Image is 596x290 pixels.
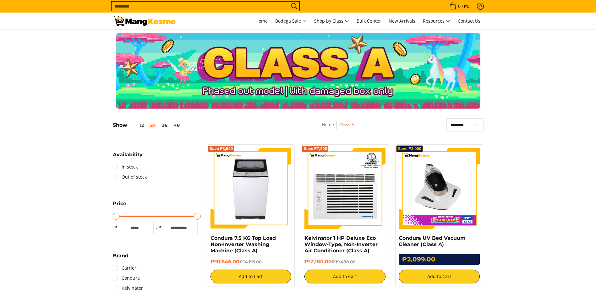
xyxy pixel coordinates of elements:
a: Out of stock [113,172,147,182]
a: Bulk Center [353,13,384,30]
span: Bulk Center [357,18,381,24]
a: Condura [113,273,140,283]
span: Save ₱3,090 [398,147,421,151]
span: Home [255,18,268,24]
h6: ₱12,180.00 [304,259,385,265]
del: ₱19,488.00 [332,259,356,264]
span: Price [113,201,126,206]
summary: Open [113,201,126,211]
summary: Open [113,253,128,263]
h5: Show [113,122,183,128]
button: 36 [159,123,171,128]
span: Brand [113,253,128,258]
a: Carrier [113,263,136,273]
h6: ₱2,099.00 [399,254,480,265]
span: New Arrivals [389,18,415,24]
nav: Breadcrumbs [283,121,393,135]
span: ₱ [157,224,163,231]
a: Contact Us [455,13,484,30]
a: Condura UV Bed Vacuum Cleaner (Class A) [399,235,466,247]
img: Kelvinator 1 HP Deluxe Eco Window-Type, Non-Inverter Air Conditioner (Class A) [304,148,385,229]
img: Condura UV Bed Vacuum Cleaner (Class A) [399,148,480,229]
span: Bodega Sale [275,17,307,25]
a: New Arrivals [385,13,418,30]
span: Save ₱7,308 [303,147,327,151]
span: 0 [457,4,462,8]
h6: ₱10,646.00 [211,259,292,265]
button: Search [289,2,299,11]
a: In stock [113,162,138,172]
button: Add to Cart [399,270,480,283]
span: ₱0 [463,4,470,8]
span: • [447,3,471,10]
a: Condura 7.5 KG Top Load Non-Inverter Washing Machine (Class A) [211,235,276,254]
span: Shop by Class [314,17,349,25]
del: ₱14,195.00 [239,259,262,264]
img: condura-7.5kg-topload-non-inverter-washing-machine-class-c-full-view-mang-kosme [213,148,289,229]
span: ₱ [113,224,119,231]
button: 24 [147,123,159,128]
button: 48 [171,123,183,128]
button: Add to Cart [304,270,385,283]
a: Home [322,121,334,127]
a: Home [252,13,271,30]
a: Bodega Sale [272,13,310,30]
nav: Main Menu [182,13,484,30]
img: Class A | Mang Kosme [113,16,176,26]
span: Availability [113,152,143,157]
button: 12 [127,123,147,128]
a: Kelvinator 1 HP Deluxe Eco Window-Type, Non-Inverter Air Conditioner (Class A) [304,235,378,254]
span: Resources [423,17,450,25]
a: Shop by Class [311,13,352,30]
summary: Open [113,152,143,162]
span: Contact Us [458,18,480,24]
button: Add to Cart [211,270,292,283]
a: Class A [339,121,354,127]
a: Resources [420,13,453,30]
span: Save ₱3,549 [210,147,233,151]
